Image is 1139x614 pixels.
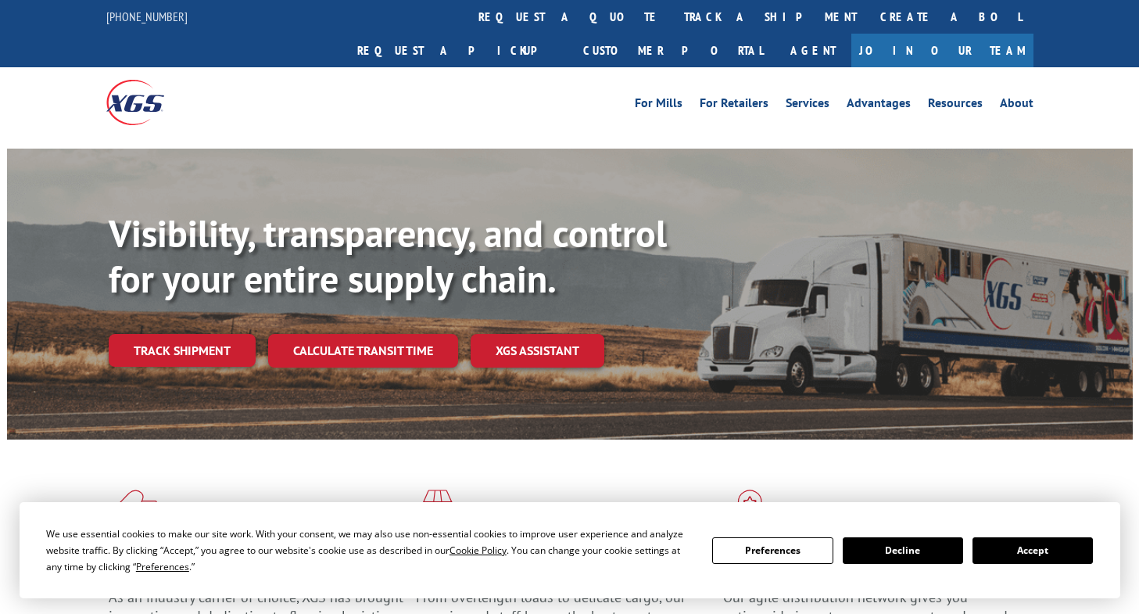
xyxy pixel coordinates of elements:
div: Cookie Consent Prompt [20,502,1120,598]
a: For Retailers [700,97,768,114]
a: Agent [775,34,851,67]
a: Track shipment [109,334,256,367]
img: xgs-icon-total-supply-chain-intelligence-red [109,490,157,530]
img: xgs-icon-flagship-distribution-model-red [723,490,777,530]
a: Request a pickup [346,34,571,67]
a: [PHONE_NUMBER] [106,9,188,24]
b: Visibility, transparency, and control for your entire supply chain. [109,209,667,303]
a: For Mills [635,97,682,114]
button: Preferences [712,537,833,564]
a: XGS ASSISTANT [471,334,604,368]
a: About [1000,97,1033,114]
a: Resources [928,97,983,114]
a: Services [786,97,829,114]
span: Preferences [136,560,189,573]
a: Advantages [847,97,911,114]
a: Join Our Team [851,34,1033,67]
button: Accept [972,537,1093,564]
div: We use essential cookies to make our site work. With your consent, we may also use non-essential ... [46,526,693,575]
a: Customer Portal [571,34,775,67]
span: Cookie Policy [450,544,507,557]
a: Calculate transit time [268,334,458,368]
img: xgs-icon-focused-on-flooring-red [416,490,453,530]
button: Decline [843,537,963,564]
